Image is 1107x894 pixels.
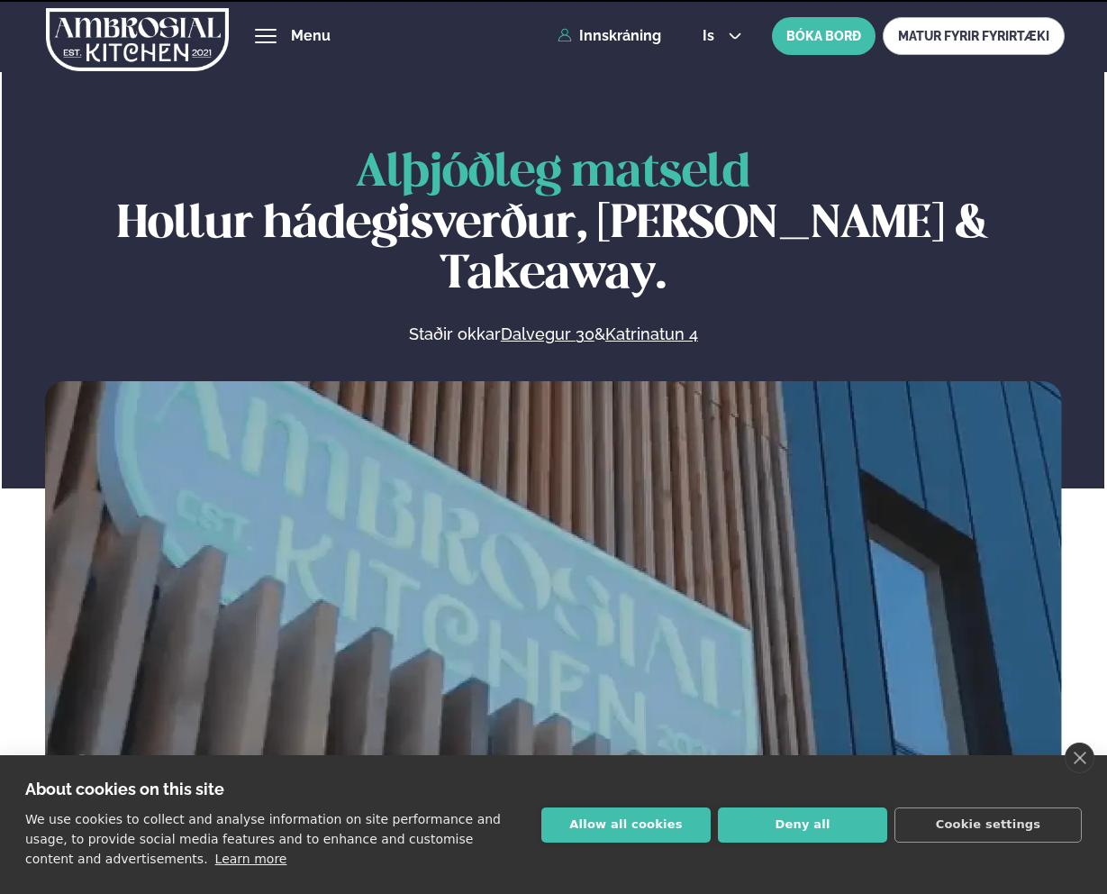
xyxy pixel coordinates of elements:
p: We use cookies to collect and analyse information on site performance and usage, to provide socia... [25,812,501,866]
a: close [1065,743,1094,773]
span: Alþjóðleg matseld [356,151,750,196]
button: BÓKA BORÐ [772,17,876,55]
strong: About cookies on this site [25,780,224,798]
button: Cookie settings [894,807,1082,843]
button: Allow all cookies [541,807,711,843]
a: Dalvegur 30 [501,324,594,345]
p: Staðir okkar & [213,324,894,345]
a: MATUR FYRIR FYRIRTÆKI [883,17,1065,55]
a: Katrinatun 4 [605,324,698,345]
a: Learn more [215,852,287,866]
button: Deny all [718,807,887,843]
button: hamburger [255,25,277,47]
h1: Hollur hádegisverður, [PERSON_NAME] & Takeaway. [45,149,1062,303]
span: is [703,29,720,43]
img: logo [46,3,229,77]
a: Innskráning [558,28,661,44]
button: is [688,29,756,43]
